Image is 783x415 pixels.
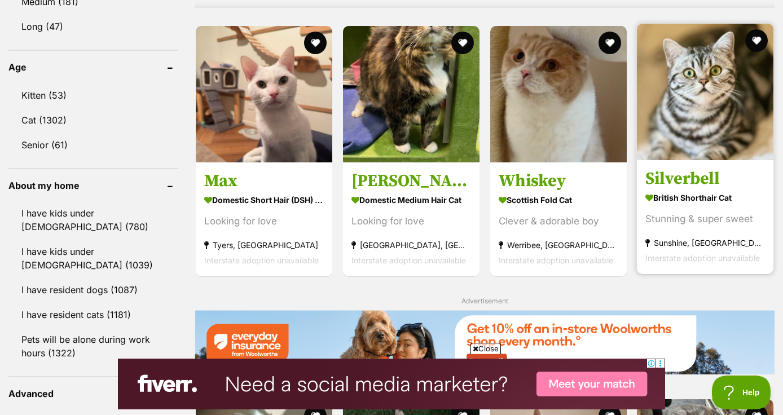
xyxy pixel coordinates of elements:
div: Looking for love [351,214,471,229]
strong: Domestic Short Hair (DSH) Cat [204,192,324,208]
h3: [PERSON_NAME] [351,170,471,192]
button: favourite [451,32,474,54]
button: favourite [745,29,768,52]
img: Whiskey - Scottish Fold Cat [490,26,627,162]
a: I have kids under [DEMOGRAPHIC_DATA] (780) [8,201,178,239]
span: Interstate adoption unavailable [351,255,466,265]
strong: Domestic Medium Hair Cat [351,192,471,208]
a: I have resident dogs (1087) [8,278,178,302]
a: Whiskey Scottish Fold Cat Clever & adorable boy Werribee, [GEOGRAPHIC_DATA] Interstate adoption u... [490,162,627,276]
span: Interstate adoption unavailable [204,255,319,265]
span: Interstate adoption unavailable [645,253,760,263]
button: favourite [598,32,621,54]
button: favourite [304,32,327,54]
header: About my home [8,180,178,191]
span: Interstate adoption unavailable [499,255,613,265]
iframe: Help Scout Beacon - Open [712,376,772,409]
a: Everyday Insurance promotional banner [195,310,775,377]
span: Advertisement [461,297,508,305]
a: [PERSON_NAME] Domestic Medium Hair Cat Looking for love [GEOGRAPHIC_DATA], [GEOGRAPHIC_DATA] Inte... [343,162,480,276]
a: I have resident cats (1181) [8,303,178,326]
a: Max Domestic Short Hair (DSH) Cat Looking for love Tyers, [GEOGRAPHIC_DATA] Interstate adoption u... [196,162,332,276]
img: Silverbell - British Shorthair Cat [637,24,773,160]
strong: Scottish Fold Cat [499,192,618,208]
a: Pets will be alone during work hours (1322) [8,328,178,365]
div: Looking for love [204,214,324,229]
a: Silverbell British Shorthair Cat Stunning & super sweet Sunshine, [GEOGRAPHIC_DATA] Interstate ad... [637,160,773,274]
div: Clever & adorable boy [499,214,618,229]
img: Everyday Insurance promotional banner [195,310,775,374]
h3: Whiskey [499,170,618,192]
iframe: Advertisement [118,359,665,409]
header: Advanced [8,388,178,399]
div: Stunning & super sweet [645,211,765,227]
h3: Max [204,170,324,192]
strong: Werribee, [GEOGRAPHIC_DATA] [499,237,618,253]
img: Mimi - Domestic Medium Hair Cat [343,26,480,162]
strong: British Shorthair Cat [645,189,765,206]
header: Age [8,62,178,72]
span: Close [470,343,501,354]
a: I have kids under [DEMOGRAPHIC_DATA] (1039) [8,240,178,277]
a: Cat (1302) [8,108,178,132]
img: Max - Domestic Short Hair (DSH) Cat [196,26,332,162]
strong: Sunshine, [GEOGRAPHIC_DATA] [645,235,765,250]
h3: Silverbell [645,168,765,189]
strong: Tyers, [GEOGRAPHIC_DATA] [204,237,324,253]
a: Kitten (53) [8,83,178,107]
a: Senior (61) [8,133,178,157]
a: Long (47) [8,15,178,38]
strong: [GEOGRAPHIC_DATA], [GEOGRAPHIC_DATA] [351,237,471,253]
